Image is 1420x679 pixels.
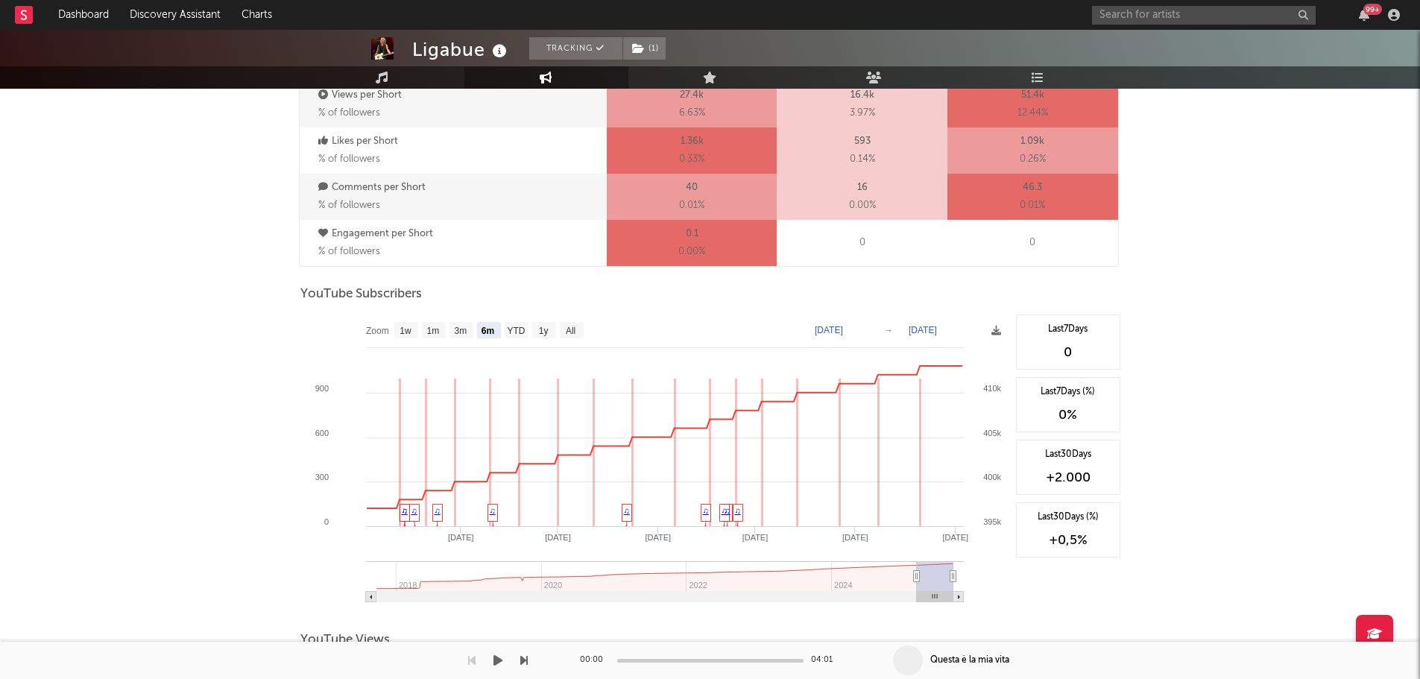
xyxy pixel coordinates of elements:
text: 1y [538,326,548,336]
div: Last 7 Days (%) [1024,385,1112,399]
div: Last 30 Days (%) [1024,511,1112,524]
text: 1m [426,326,439,336]
div: Ligabue [412,37,511,62]
p: 46.3 [1023,179,1042,197]
button: (1) [623,37,666,60]
a: ♫ [624,506,630,515]
p: Engagement per Short [318,225,603,243]
span: YouTube Subscribers [300,285,422,303]
span: % of followers [318,154,380,164]
span: % of followers [318,108,380,118]
span: ( 1 ) [622,37,666,60]
div: Last 30 Days [1024,448,1112,461]
div: 04:01 [811,651,841,669]
text: 405k [983,429,1001,438]
text: 3m [454,326,467,336]
text: 900 [315,384,328,393]
text: [DATE] [815,325,843,335]
span: 0.00 % [678,243,705,261]
p: 1.36k [681,133,704,151]
text: [DATE] [645,533,671,542]
p: 51.4k [1021,86,1044,104]
text: YTD [507,326,525,336]
span: 0.33 % [679,151,704,168]
text: [DATE] [545,533,571,542]
text: 600 [315,429,328,438]
text: → [884,325,893,335]
span: 0.26 % [1020,151,1046,168]
a: ♫ [411,506,417,515]
span: 6.63 % [679,104,705,122]
p: 16 [857,179,868,197]
div: +0,5 % [1024,531,1112,549]
span: 3.97 % [850,104,875,122]
div: Questa è la mia vita [930,654,1009,667]
span: 0.14 % [850,151,875,168]
button: Tracking [529,37,622,60]
p: 27.4k [680,86,704,104]
p: 1.09k [1020,133,1044,151]
text: 0 [324,517,328,526]
text: [DATE] [742,533,768,542]
span: 12.44 % [1017,104,1048,122]
div: 0 [777,220,947,266]
p: 593 [854,133,871,151]
a: ♫ [435,506,441,515]
span: 0.01 % [679,197,704,215]
p: Comments per Short [318,179,603,197]
div: 0 % [1024,406,1112,424]
button: 99+ [1359,9,1369,21]
span: 0.00 % [849,197,876,215]
text: 395k [983,517,1001,526]
a: ♫ [722,506,728,515]
text: 400k [983,473,1001,481]
a: ♫ [402,506,408,515]
a: ♫ [703,506,709,515]
p: 40 [686,179,698,197]
p: 16.4k [851,86,874,104]
text: 300 [315,473,328,481]
div: +2.000 [1024,469,1112,487]
p: Likes per Short [318,133,603,151]
a: ♫ [725,506,730,515]
span: 0.01 % [1020,197,1045,215]
span: % of followers [318,200,380,210]
a: ♫ [735,506,741,515]
div: 00:00 [580,651,610,669]
input: Search for artists [1092,6,1316,25]
div: Last 7 Days [1024,323,1112,336]
div: 0 [947,220,1118,266]
a: ♫ [490,506,496,515]
text: All [565,326,575,336]
text: [DATE] [842,533,868,542]
div: 99 + [1363,4,1382,15]
text: [DATE] [942,533,968,542]
span: % of followers [318,247,380,256]
p: 0.1 [686,225,698,243]
text: [DATE] [448,533,474,542]
text: 410k [983,384,1001,393]
p: Views per Short [318,86,603,104]
text: Zoom [366,326,389,336]
text: 1w [400,326,411,336]
text: [DATE] [909,325,937,335]
div: 0 [1024,344,1112,361]
text: 6m [481,326,493,336]
span: YouTube Views [300,631,390,649]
